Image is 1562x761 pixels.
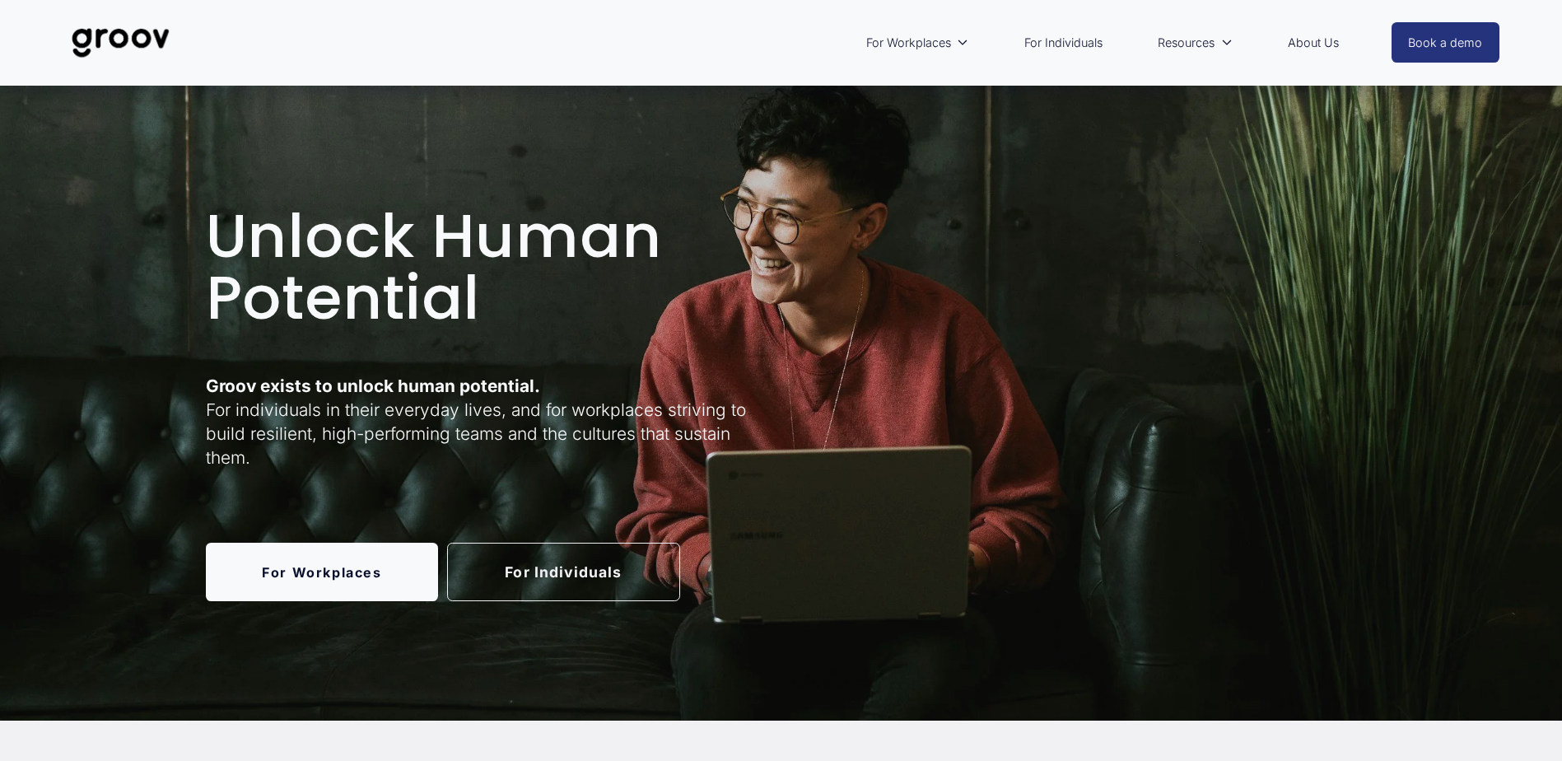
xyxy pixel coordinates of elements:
[858,24,977,62] a: folder dropdown
[866,32,951,54] span: For Workplaces
[447,543,680,601] a: For Individuals
[63,16,179,70] img: Groov | Unlock Human Potential at Work and in Life
[1280,24,1347,62] a: About Us
[1158,32,1215,54] span: Resources
[206,543,439,601] a: For Workplaces
[1016,24,1111,62] a: For Individuals
[206,376,540,396] strong: Groov exists to unlock human potential.
[206,374,776,470] p: For individuals in their everyday lives, and for workplaces striving to build resilient, high-per...
[206,205,776,329] h1: Unlock Human Potential
[1149,24,1241,62] a: folder dropdown
[1392,22,1500,63] a: Book a demo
